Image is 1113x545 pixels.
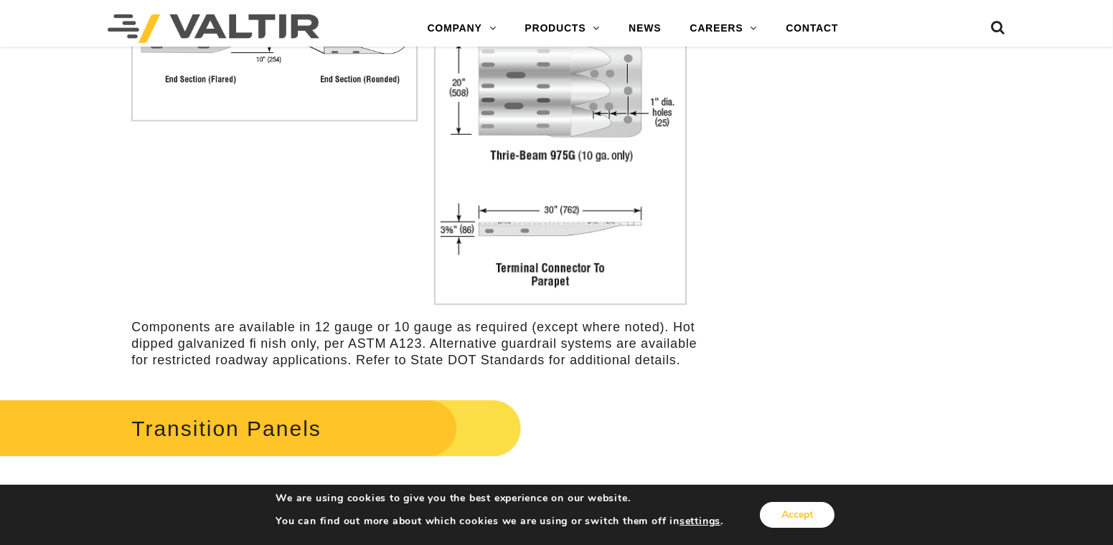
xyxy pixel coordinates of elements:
[760,502,835,528] button: Accept
[276,515,723,528] p: You can find out more about which cookies we are using or switch them off in .
[108,14,319,43] img: Valtir
[771,14,853,43] a: CONTACT
[131,298,703,369] p: Components are available in 12 gauge or 10 gauge as required (except where noted). Hot dipped gal...
[276,492,723,505] p: We are using cookies to give you the best experience on our website.
[675,14,771,43] a: CAREERS
[614,14,675,43] a: NEWS
[680,515,720,528] button: settings
[413,14,511,43] a: COMPANY
[510,14,614,43] a: PRODUCTS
